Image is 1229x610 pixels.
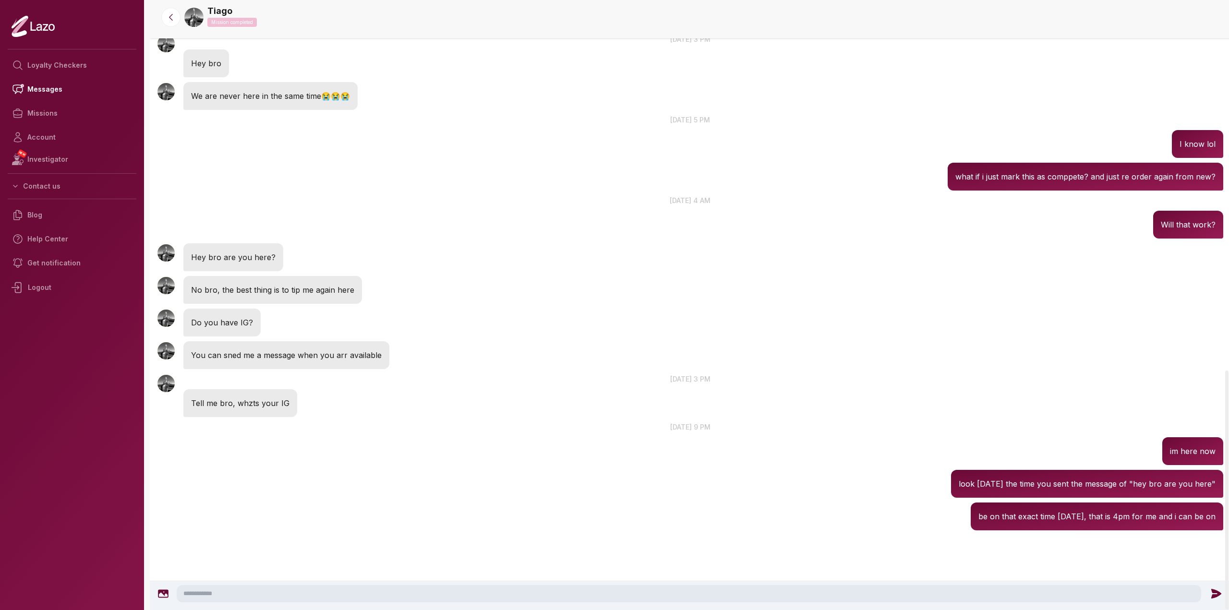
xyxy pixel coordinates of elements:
a: Tiago [207,4,232,18]
p: im here now [1170,445,1216,457]
a: Messages [8,77,136,101]
p: look [DATE] the time you sent the message of "hey bro are you here" [959,478,1216,490]
p: Hey bro [191,57,221,70]
span: NEW [17,149,27,158]
p: We are never here in the same time😭😭😭 [191,90,350,102]
p: be on that exact time [DATE], that is 4pm for me and i can be on [978,510,1216,523]
img: User avatar [157,244,175,262]
p: You can sned me a message when you arr available [191,349,382,361]
p: what if i just mark this as comppete? and just re order again from new? [955,170,1216,183]
a: Missions [8,101,136,125]
p: Will that work? [1161,218,1216,231]
a: Loyalty Checkers [8,53,136,77]
a: NEWInvestigator [8,149,136,169]
button: Contact us [8,178,136,195]
p: Tell me bro, whzts your IG [191,397,289,409]
p: I know lol [1180,138,1216,150]
p: No bro, the best thing is to tip me again here [191,284,354,296]
img: User avatar [157,83,175,100]
img: User avatar [157,342,175,359]
img: dcaf1818-ca8d-4ccf-9429-b343b998978c [184,8,204,27]
p: Hey bro are you here? [191,251,276,263]
p: Do you have IG? [191,316,253,329]
img: User avatar [157,277,175,294]
a: Help Center [8,227,136,251]
img: User avatar [157,310,175,327]
a: Get notification [8,251,136,275]
p: Mission completed [207,18,257,27]
a: Blog [8,203,136,227]
a: Account [8,125,136,149]
div: Logout [8,275,136,300]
